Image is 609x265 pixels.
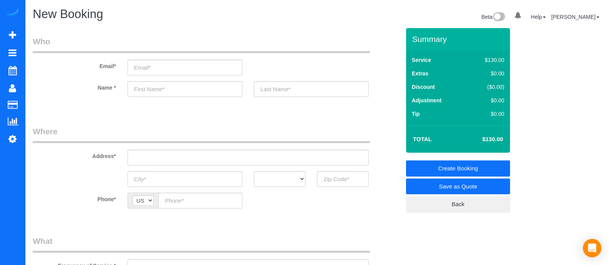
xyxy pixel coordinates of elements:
input: Phone* [158,193,242,208]
label: Phone* [27,193,122,203]
a: Create Booking [406,160,510,177]
input: City* [128,171,242,187]
label: Discount [412,83,435,91]
a: Save as Quote [406,178,510,195]
input: First Name* [128,81,242,97]
strong: Total [413,136,432,142]
input: Last Name* [254,81,369,97]
label: Address* [27,150,122,160]
legend: Who [33,36,370,53]
div: $130.00 [468,56,504,64]
a: [PERSON_NAME] [551,14,599,20]
label: Adjustment [412,97,441,104]
legend: What [33,235,370,253]
label: Email* [27,60,122,70]
div: $0.00 [468,110,504,118]
a: Help [531,14,546,20]
img: Automaid Logo [5,8,20,18]
input: Email* [128,60,242,75]
a: Back [406,196,510,212]
div: ($0.00) [468,83,504,91]
div: Open Intercom Messenger [583,239,601,257]
div: $0.00 [468,70,504,77]
label: Extras [412,70,428,77]
label: Name * [27,81,122,92]
legend: Where [33,126,370,143]
h3: Summary [412,35,506,43]
span: New Booking [33,7,103,21]
img: New interface [492,12,505,22]
a: Beta [481,14,505,20]
div: $0.00 [468,97,504,104]
label: Service [412,56,431,64]
input: Zip Code* [317,171,369,187]
h4: $130.00 [459,136,503,143]
label: Tip [412,110,420,118]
